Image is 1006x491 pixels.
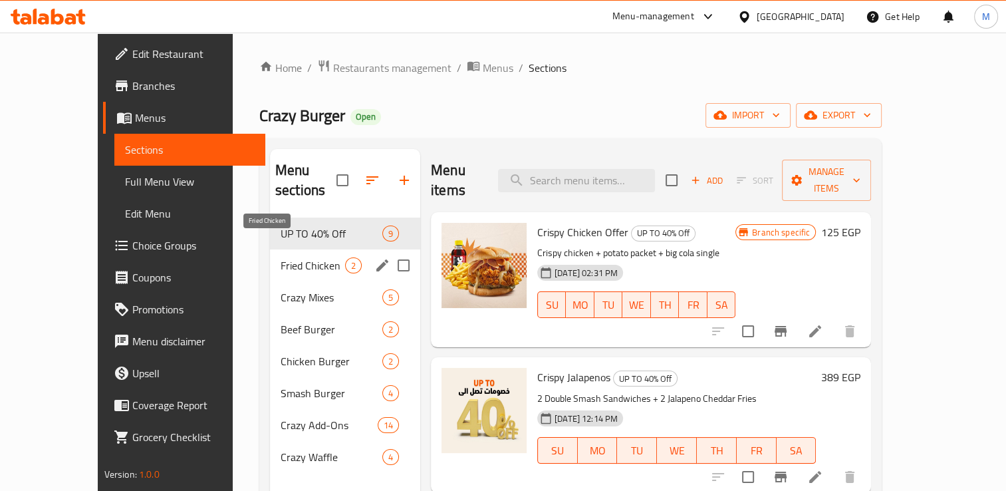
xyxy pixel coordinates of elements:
span: Select to update [734,463,762,491]
a: Upsell [103,357,266,389]
button: delete [834,315,866,347]
a: Menus [467,59,513,77]
span: SU [543,441,572,460]
span: UP TO 40% Off [614,371,677,387]
span: 9 [383,228,398,240]
p: 2 Double Smash Sandwiches + 2 Jalapeno Cheddar Fries [537,391,816,407]
div: Crazy Mixes [281,289,382,305]
span: Select section [658,166,686,194]
span: Sections [529,60,566,76]
input: search [498,169,655,192]
span: 14 [378,419,398,432]
span: Crispy Chicken Offer [537,222,628,242]
a: Menu disclaimer [103,325,266,357]
nav: breadcrumb [259,59,882,77]
span: Version: [104,466,137,483]
button: edit [372,255,392,275]
button: export [796,103,882,128]
button: Add [686,170,728,191]
span: Menu disclaimer [132,333,255,349]
h6: 389 EGP [821,368,860,387]
span: Add [689,173,725,188]
button: Branch-specific-item [765,315,797,347]
div: Smash Burger4 [270,377,420,409]
span: 1.0.0 [139,466,160,483]
span: TU [600,295,617,315]
div: Open [350,109,381,125]
button: Manage items [782,160,871,201]
span: Promotions [132,301,255,317]
p: Crispy chicken + potato packet + big cola single [537,245,735,261]
span: export [807,107,871,124]
span: 2 [383,323,398,336]
div: Crazy Mixes5 [270,281,420,313]
div: items [382,449,399,465]
span: [DATE] 02:31 PM [549,267,623,279]
div: [GEOGRAPHIC_DATA] [757,9,844,24]
span: UP TO 40% Off [632,226,695,241]
li: / [457,60,461,76]
span: SA [782,441,811,460]
span: 5 [383,291,398,304]
span: SA [713,295,730,315]
a: Branches [103,70,266,102]
div: items [382,289,399,305]
img: Crispy Chicken Offer [441,223,527,308]
span: Select to update [734,317,762,345]
button: SA [777,437,817,464]
div: UP TO 40% Off [613,371,678,387]
span: 2 [346,259,361,272]
div: Crazy Add-Ons14 [270,409,420,441]
span: MO [583,441,612,460]
span: MO [571,295,588,315]
h6: 125 EGP [821,223,860,242]
div: items [382,226,399,242]
button: TH [697,437,737,464]
span: Crazy Burger [259,100,345,130]
a: Edit Restaurant [103,38,266,70]
span: Branch specific [747,226,815,239]
span: Crazy Add-Ons [281,417,378,433]
span: Smash Burger [281,385,382,401]
a: Grocery Checklist [103,421,266,453]
button: TH [651,291,679,318]
span: Restaurants management [333,60,451,76]
span: Full Menu View [125,174,255,190]
img: Crispy Jalapenos [441,368,527,453]
span: Branches [132,78,255,94]
span: Grocery Checklist [132,429,255,445]
button: WE [622,291,650,318]
span: Sections [125,142,255,158]
span: TH [702,441,731,460]
a: Sections [114,134,266,166]
div: Fried Chicken2edit [270,249,420,281]
span: import [716,107,780,124]
a: Edit Menu [114,198,266,230]
span: [DATE] 12:14 PM [549,412,623,425]
span: 4 [383,451,398,464]
a: Coverage Report [103,389,266,421]
button: SU [537,437,578,464]
span: FR [684,295,701,315]
span: Choice Groups [132,238,255,253]
div: items [382,385,399,401]
span: Sort sections [356,164,388,196]
span: SU [543,295,561,315]
div: Menu-management [612,9,694,25]
span: Upsell [132,365,255,381]
a: Restaurants management [317,59,451,77]
span: Coupons [132,269,255,285]
a: Coupons [103,261,266,293]
a: Promotions [103,293,266,325]
button: FR [679,291,707,318]
a: Full Menu View [114,166,266,198]
div: Chicken Burger2 [270,345,420,377]
span: Beef Burger [281,321,382,337]
span: TH [656,295,674,315]
button: TU [617,437,657,464]
span: UP TO 40% Off [281,226,382,242]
